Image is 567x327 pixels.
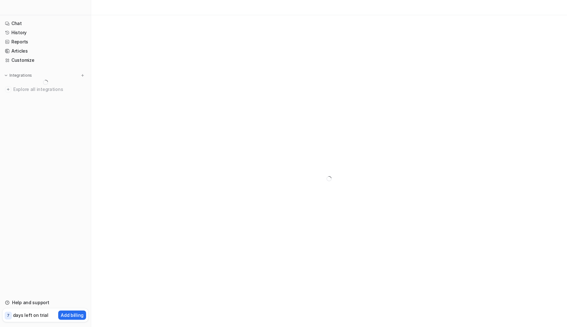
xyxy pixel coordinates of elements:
button: Integrations [3,72,34,79]
img: explore all integrations [5,86,11,93]
a: Chat [3,19,88,28]
a: Explore all integrations [3,85,88,94]
img: menu_add.svg [80,73,85,78]
p: days left on trial [13,312,48,318]
p: 7 [7,313,9,318]
button: Add billing [58,311,86,320]
a: History [3,28,88,37]
img: expand menu [4,73,8,78]
a: Reports [3,37,88,46]
a: Help and support [3,298,88,307]
p: Add billing [61,312,84,318]
a: Customize [3,56,88,65]
a: Articles [3,47,88,55]
span: Explore all integrations [13,84,86,94]
p: Integrations [9,73,32,78]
